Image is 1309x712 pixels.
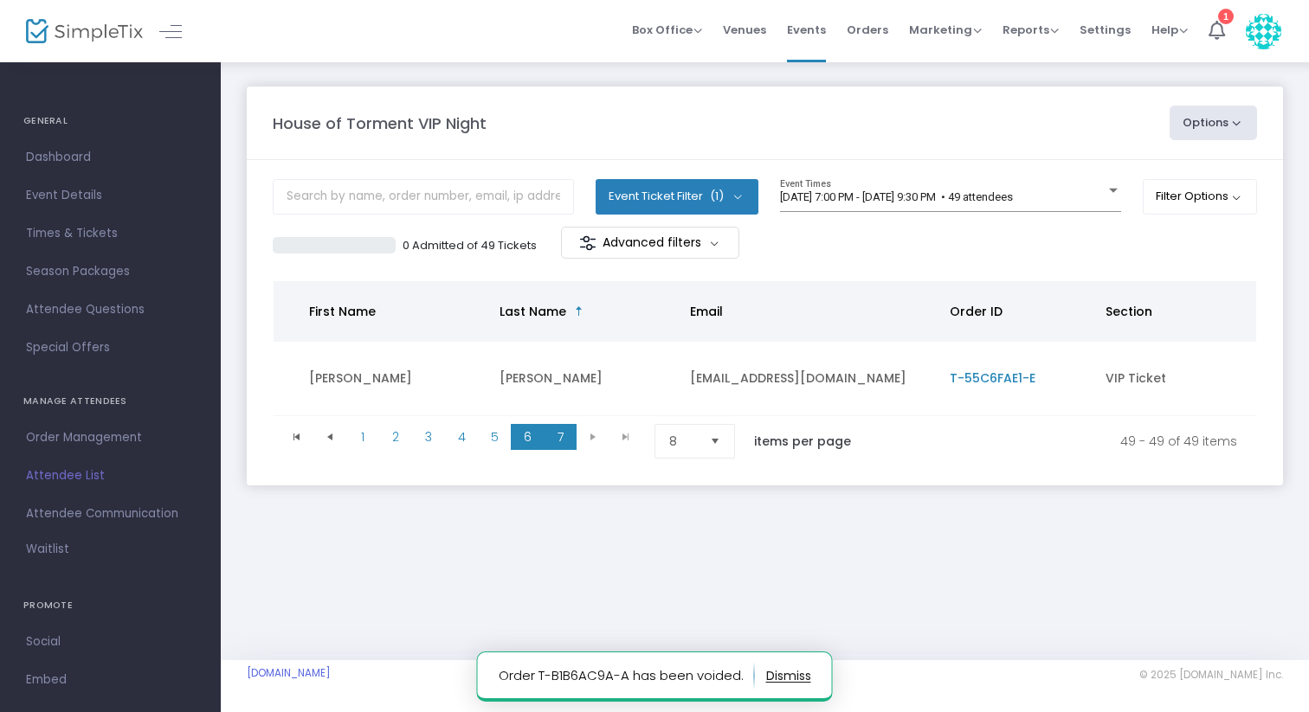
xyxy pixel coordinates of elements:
button: Options [1170,106,1258,140]
button: dismiss [766,662,811,690]
m-panel-title: House of Torment VIP Night [273,112,487,135]
span: Season Packages [26,260,195,283]
span: Orders [847,8,888,52]
h4: PROMOTE [23,588,197,623]
span: Order ID [950,303,1003,320]
span: Page 7 [544,424,577,450]
span: Box Office [632,22,702,38]
span: Email [690,303,723,320]
span: Venues [723,8,766,52]
span: Go to the first page [280,424,313,450]
span: Attendee Questions [26,298,195,321]
span: Event Details [26,184,195,207]
button: Filter Options [1143,179,1258,214]
span: Page 6 [511,424,544,450]
td: [PERSON_NAME] [299,342,489,416]
span: Page 1 [346,424,379,450]
span: T-55C6FAE1-E [950,369,1035,387]
span: Attendee Communication [26,503,195,525]
span: © 2025 [DOMAIN_NAME] Inc. [1139,668,1283,682]
p: 0 Admitted of 49 Tickets [403,237,537,254]
div: 1 [1218,9,1234,24]
span: Go to the first page [290,430,304,444]
span: Times & Tickets [26,222,195,245]
button: Select [703,425,727,458]
h4: GENERAL [23,104,197,138]
span: (1) [710,189,724,203]
label: items per page [754,433,851,450]
span: Settings [1080,8,1131,52]
img: filter [579,234,596,252]
span: Last Name [500,303,566,320]
input: Search by name, order number, email, ip address [273,179,574,215]
span: Special Offers [26,337,195,359]
span: Go to the previous page [313,424,346,450]
a: [DOMAIN_NAME] [247,666,331,680]
span: [DATE] 7:00 PM - [DATE] 9:30 PM • 49 attendees [780,190,1013,203]
p: Order T-B1B6AC9A-A has been voided. [499,662,755,690]
span: Marketing [909,22,982,38]
span: Embed [26,669,195,691]
span: 8 [669,433,696,450]
div: Data table [274,281,1256,416]
span: Page 2 [379,424,412,450]
span: Sortable [572,305,586,318]
span: Events [787,8,826,52]
span: Social [26,631,195,653]
span: Order Management [26,427,195,449]
span: Page 5 [478,424,511,450]
h4: MANAGE ATTENDEES [23,384,197,419]
span: Go to the previous page [323,430,337,444]
span: First Name [309,303,376,320]
span: Page 3 [412,424,445,450]
td: [EMAIL_ADDRESS][DOMAIN_NAME] [680,342,939,416]
button: Event Ticket Filter(1) [596,179,758,214]
span: Attendee List [26,465,195,487]
kendo-pager-info: 49 - 49 of 49 items [887,424,1237,459]
span: Reports [1003,22,1059,38]
span: Page 4 [445,424,478,450]
span: Help [1151,22,1188,38]
m-button: Advanced filters [561,227,740,259]
span: Section [1106,303,1152,320]
td: [PERSON_NAME] [489,342,680,416]
span: Waitlist [26,541,69,558]
span: Dashboard [26,146,195,169]
td: VIP Ticket [1095,342,1286,416]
